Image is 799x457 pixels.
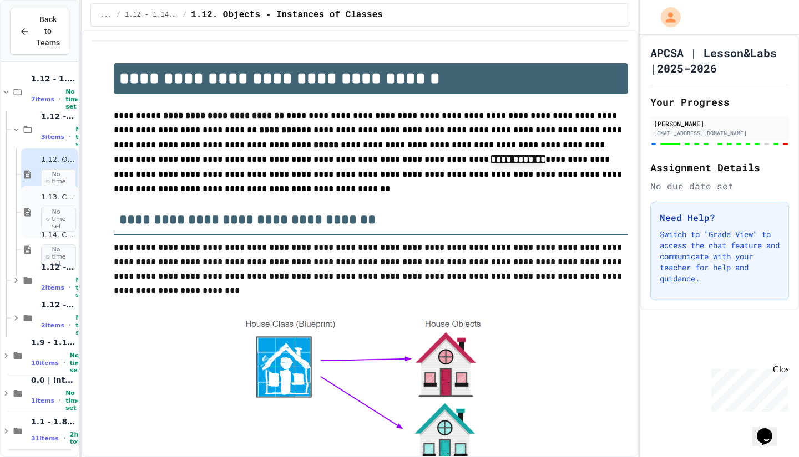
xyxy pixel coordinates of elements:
[75,126,91,148] span: No time set
[649,4,684,30] div: My Account
[70,352,85,374] span: No time set
[70,431,86,445] span: 2h total
[125,11,178,19] span: 1.12 - 1.14. | Lessons and Notes
[75,276,91,299] span: No time set
[752,413,788,446] iframe: chat widget
[31,96,54,103] span: 7 items
[63,434,65,443] span: •
[69,321,71,330] span: •
[41,207,76,232] span: No time set
[65,88,81,110] span: No time set
[660,229,780,284] p: Switch to "Grade View" to access the chat feature and communicate with your teacher for help and ...
[69,132,71,141] span: •
[31,74,76,84] span: 1.12 - 1.14 | Objects and Instances of Classes
[650,45,789,76] h1: APCSA | Lesson&Labs |2025-2026
[650,94,789,110] h2: Your Progress
[41,111,76,121] span: 1.12 - 1.14. | Lessons and Notes
[31,360,59,367] span: 10 items
[31,375,76,385] span: 0.0 | Introduction to APCSA
[31,397,54,404] span: 1 items
[41,244,76,270] span: No time set
[650,160,789,175] h2: Assignment Details
[41,169,76,194] span: No time set
[63,358,65,367] span: •
[10,8,69,55] button: Back to Teams
[654,129,786,137] div: [EMAIL_ADDRESS][DOMAIN_NAME]
[4,4,77,70] div: Chat with us now!Close
[65,389,81,412] span: No time set
[41,322,64,329] span: 2 items
[650,179,789,193] div: No due date set
[41,133,64,141] span: 3 items
[59,396,61,405] span: •
[31,435,59,442] span: 31 items
[100,11,112,19] span: ...
[41,193,76,202] span: 1.13. Creating and Initializing Objects: Constructors
[191,8,383,22] span: 1.12. Objects - Instances of Classes
[41,300,76,310] span: 1.12 - 1.14. | Practice Labs
[654,119,786,129] div: [PERSON_NAME]
[41,230,76,240] span: 1.14. Calling Instance Methods
[36,14,60,49] span: Back to Teams
[117,11,120,19] span: /
[75,314,91,336] span: No time set
[69,283,71,292] span: •
[660,211,780,224] h3: Need Help?
[31,337,76,347] span: 1.9 - 1.11 | Introduction to Methods
[707,364,788,412] iframe: chat widget
[41,155,76,165] span: 1.12. Objects - Instances of Classes
[41,262,76,272] span: 1.12 - 1.14. | Graded Labs
[183,11,186,19] span: /
[41,284,64,291] span: 2 items
[31,417,76,427] span: 1.1 - 1.8 | Introduction to Java
[59,95,61,104] span: •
